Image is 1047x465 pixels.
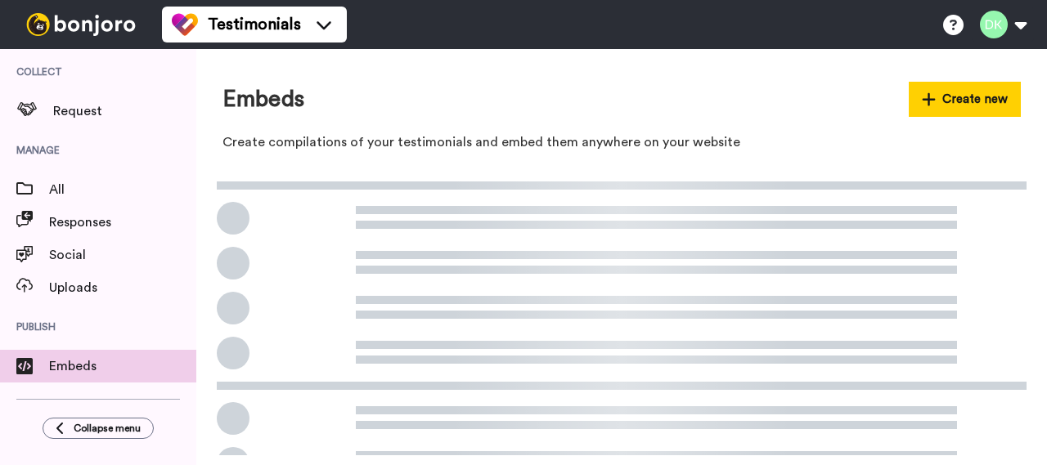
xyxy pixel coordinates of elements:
[20,13,142,36] img: bj-logo-header-white.svg
[43,418,154,439] button: Collapse menu
[74,422,141,435] span: Collapse menu
[49,278,196,297] span: Uploads
[49,356,196,376] span: Embeds
[208,13,301,36] span: Testimonials
[49,212,196,232] span: Responses
[909,82,1022,117] button: Create new
[49,180,196,199] span: All
[53,101,196,121] span: Request
[222,87,304,112] h1: Embeds
[222,133,1021,152] p: Create compilations of your testimonials and embed them anywhere on your website
[172,11,198,38] img: tm-color.svg
[49,245,196,265] span: Social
